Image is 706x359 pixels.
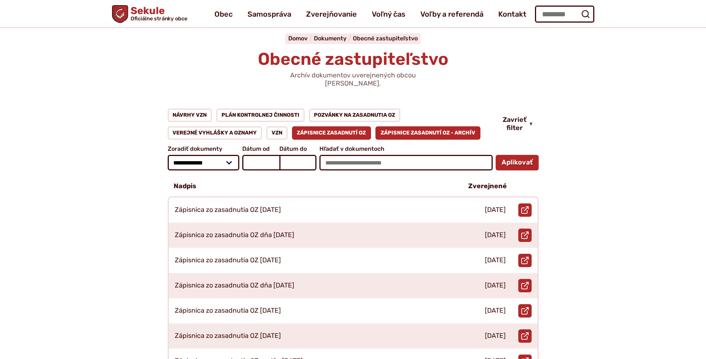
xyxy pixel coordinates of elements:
p: Zápisnica zo zasadnutia OZ [DATE] [175,307,281,315]
span: Oficiálne stránky obce [130,16,187,21]
span: Dokumenty [314,35,347,42]
span: Dátum do [279,146,316,152]
p: Zápisnica zo zasadnutia OZ dňa [DATE] [175,282,294,290]
p: Archív dokumentov uverejnených obcou [PERSON_NAME]. [264,72,442,87]
span: Zoradiť dokumenty [168,146,240,152]
span: Dátum od [242,146,279,152]
a: Zápisnice zasadnutí OZ - ARCHÍV [375,126,480,140]
button: Zavrieť filter [497,116,539,132]
p: [DATE] [485,206,506,214]
p: Zápisnica zo zasadnutia OZ [DATE] [175,332,281,340]
p: [DATE] [485,332,506,340]
img: Prejsť na domovskú stránku [112,5,128,23]
a: VZN [266,126,288,140]
a: Zverejňovanie [306,4,357,24]
span: Hľadať v dokumentoch [319,146,492,152]
a: Obecné zastupiteľstvo [353,35,418,42]
p: Zápisnica zo zasadnutia OZ dňa [DATE] [175,231,294,239]
a: Plán kontrolnej činnosti [216,109,305,122]
a: Návrhy VZN [168,109,212,122]
input: Dátum od [242,155,279,170]
p: Zverejnené [468,182,507,190]
a: Samospráva [247,4,291,24]
p: [DATE] [485,231,506,239]
span: Sekule [128,6,187,21]
p: Nadpis [174,182,196,190]
span: Zavrieť filter [503,116,526,132]
span: Domov [288,35,308,42]
input: Hľadať v dokumentoch [319,155,492,170]
a: Dokumenty [314,35,353,42]
a: Obec [214,4,233,24]
p: Zápisnica zo zasadnutia OZ [DATE] [175,206,281,214]
select: Zoradiť dokumenty [168,155,240,170]
a: Voľný čas [372,4,405,24]
a: Kontakt [498,4,526,24]
a: Voľby a referendá [420,4,483,24]
a: Pozvánky na zasadnutia OZ [309,109,401,122]
p: [DATE] [485,282,506,290]
p: [DATE] [485,307,506,315]
a: Verejné vyhlášky a oznamy [168,126,262,140]
a: Logo Sekule, prejsť na domovskú stránku. [112,5,187,23]
button: Aplikovať [496,155,539,170]
span: Obecné zastupiteľstvo [258,49,449,69]
input: Dátum do [279,155,316,170]
p: Zápisnica zo zasadnutia OZ [DATE] [175,256,281,265]
a: Domov [288,35,314,42]
p: [DATE] [485,256,506,265]
a: Zápisnice zasadnutí OZ [292,126,371,140]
